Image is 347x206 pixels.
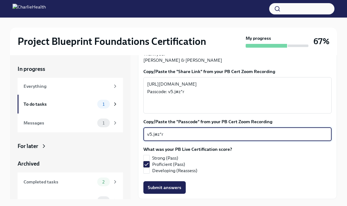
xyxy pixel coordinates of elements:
a: For later [18,142,123,150]
span: Submit answers [148,184,181,191]
span: Proficient (Pass) [152,161,185,167]
button: Submit answers [143,181,186,194]
span: Strong (Pass) [152,155,178,161]
div: To do tasks [24,101,95,108]
a: Messages1 [18,114,123,132]
a: Archived [18,160,123,167]
h3: 67% [313,36,329,47]
textarea: [URL][DOMAIN_NAME] Passcode: v5.j#z*r [147,80,328,110]
span: 2 [99,180,108,184]
span: Developing (Reassess) [152,167,197,174]
a: Completed tasks2 [18,172,123,191]
div: Messages [24,197,95,204]
div: Everything [24,83,110,90]
img: CharlieHealth [13,4,46,14]
a: Everything [18,78,123,95]
textarea: v5.j#z*r [147,130,328,138]
div: Completed tasks [24,178,95,185]
a: In progress [18,65,123,73]
strong: My progress [246,35,271,41]
span: 1 [99,121,108,125]
span: 0 [98,198,109,203]
label: What was your PB Live Certification score? [143,146,232,152]
label: Copy/Paste the "Passcode" from your PB Cert Zoom Recording [143,119,332,125]
p: Thank you! [PERSON_NAME] & [PERSON_NAME] [143,51,332,63]
div: Messages [24,119,95,126]
h2: Project Blueprint Foundations Certification [18,35,206,48]
a: To do tasks1 [18,95,123,114]
span: 1 [99,102,108,107]
div: For later [18,142,38,150]
label: Copy/Paste the "Share Link" from your PB Cert Zoom Recording [143,68,332,75]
